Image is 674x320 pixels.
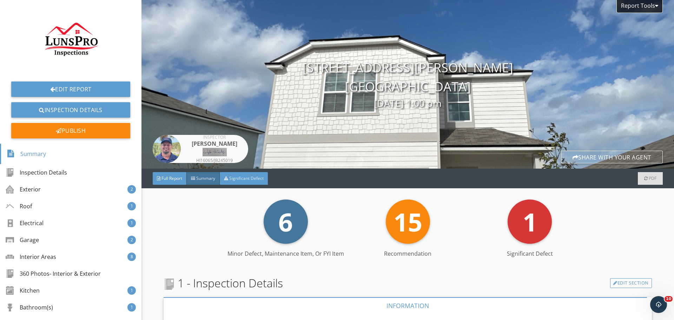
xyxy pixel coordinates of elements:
[164,275,283,292] span: 1 - Inspection Details
[610,278,652,288] a: Edit Section
[347,249,469,258] div: Recommendation
[6,219,44,227] div: Electrical
[203,148,227,156] img: 70732251710__59545351-1F72-4720-85A4-4B199BC90C23.jpeg
[196,175,215,181] span: Summary
[186,158,243,163] div: HI16065/JB245019
[6,269,101,278] div: 360 Photos- Interior & Exterior
[153,135,248,163] a: Inspector [PERSON_NAME] HI16065/JB245019
[127,286,136,295] div: 1
[161,175,182,181] span: Full Report
[650,296,667,313] iframe: Intercom live chat
[6,253,56,261] div: Interior Areas
[11,102,130,118] a: Inspection Details
[665,296,673,302] span: 10
[127,303,136,312] div: 1
[153,135,181,163] img: dylan.png
[6,168,67,177] div: Inspection Details
[6,202,32,210] div: Roof
[127,202,136,210] div: 1
[141,96,674,111] div: [DATE] 1:00 pm
[225,249,347,258] div: Minor Defect, Maintenance Item, or FYI Item
[37,6,105,73] img: LunsPro_Inspections_Logo.jpg
[186,135,243,139] div: Inspector
[278,204,293,239] span: 6
[127,236,136,244] div: 2
[6,236,39,244] div: Garage
[141,58,674,111] div: [STREET_ADDRESS][PERSON_NAME] [GEOGRAPHIC_DATA]
[6,286,40,295] div: Kitchen
[186,139,243,148] div: [PERSON_NAME]
[127,219,136,227] div: 1
[394,204,422,239] span: 15
[561,151,663,163] div: Share with your agent
[6,185,41,194] div: Exterior
[649,175,656,181] span: PDF
[229,175,264,181] span: Significant Defect
[127,185,136,194] div: 2
[469,249,591,258] div: Significant Defect
[7,148,46,160] div: Summary
[523,204,537,239] span: 1
[11,123,130,138] div: Publish
[11,81,130,97] a: Edit Report
[6,303,53,312] div: Bathroom(s)
[127,253,136,261] div: 8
